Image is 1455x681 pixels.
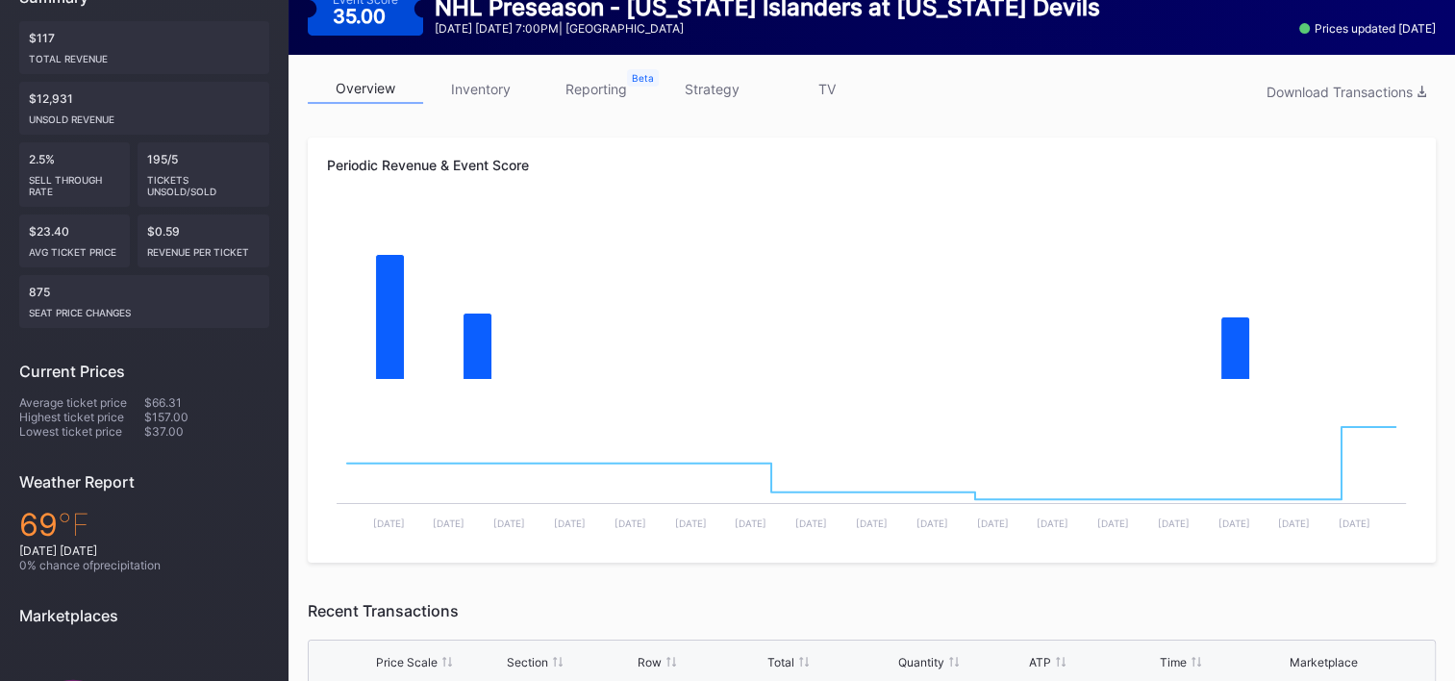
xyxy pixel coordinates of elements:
[1158,517,1190,529] text: [DATE]
[29,166,120,197] div: Sell Through Rate
[144,395,269,410] div: $66.31
[144,424,269,439] div: $37.00
[856,517,888,529] text: [DATE]
[19,214,130,267] div: $23.40
[376,655,438,669] div: Price Scale
[19,275,269,328] div: 875
[674,517,706,529] text: [DATE]
[19,558,269,572] div: 0 % chance of precipitation
[1299,21,1436,36] div: Prices updated [DATE]
[767,655,794,669] div: Total
[29,239,120,258] div: Avg ticket price
[19,543,269,558] div: [DATE] [DATE]
[735,517,766,529] text: [DATE]
[327,207,1416,399] svg: Chart title
[138,142,270,207] div: 195/5
[19,424,144,439] div: Lowest ticket price
[554,517,586,529] text: [DATE]
[327,399,1416,543] svg: Chart title
[1257,79,1436,105] button: Download Transactions
[29,299,260,318] div: seat price changes
[138,214,270,267] div: $0.59
[1097,517,1129,529] text: [DATE]
[29,106,260,125] div: Unsold Revenue
[1290,655,1358,669] div: Marketplace
[423,74,539,104] a: inventory
[976,517,1008,529] text: [DATE]
[638,655,662,669] div: Row
[1037,517,1068,529] text: [DATE]
[373,517,405,529] text: [DATE]
[19,142,130,207] div: 2.5%
[1029,655,1051,669] div: ATP
[507,655,548,669] div: Section
[654,74,769,104] a: strategy
[19,410,144,424] div: Highest ticket price
[19,362,269,381] div: Current Prices
[19,506,269,543] div: 69
[147,239,261,258] div: Revenue per ticket
[1339,517,1370,529] text: [DATE]
[19,606,269,625] div: Marketplaces
[493,517,525,529] text: [DATE]
[916,517,948,529] text: [DATE]
[308,601,1436,620] div: Recent Transactions
[1217,517,1249,529] text: [DATE]
[19,82,269,135] div: $12,931
[898,655,944,669] div: Quantity
[1278,517,1310,529] text: [DATE]
[795,517,827,529] text: [DATE]
[19,21,269,74] div: $117
[29,45,260,64] div: Total Revenue
[435,21,1100,36] div: [DATE] [DATE] 7:00PM | [GEOGRAPHIC_DATA]
[433,517,464,529] text: [DATE]
[327,157,1417,173] div: Periodic Revenue & Event Score
[333,7,390,26] div: 35.00
[144,410,269,424] div: $157.00
[19,395,144,410] div: Average ticket price
[769,74,885,104] a: TV
[539,74,654,104] a: reporting
[1160,655,1187,669] div: Time
[147,166,261,197] div: Tickets Unsold/Sold
[308,74,423,104] a: overview
[1267,84,1426,100] div: Download Transactions
[615,517,646,529] text: [DATE]
[58,506,89,543] span: ℉
[19,472,269,492] div: Weather Report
